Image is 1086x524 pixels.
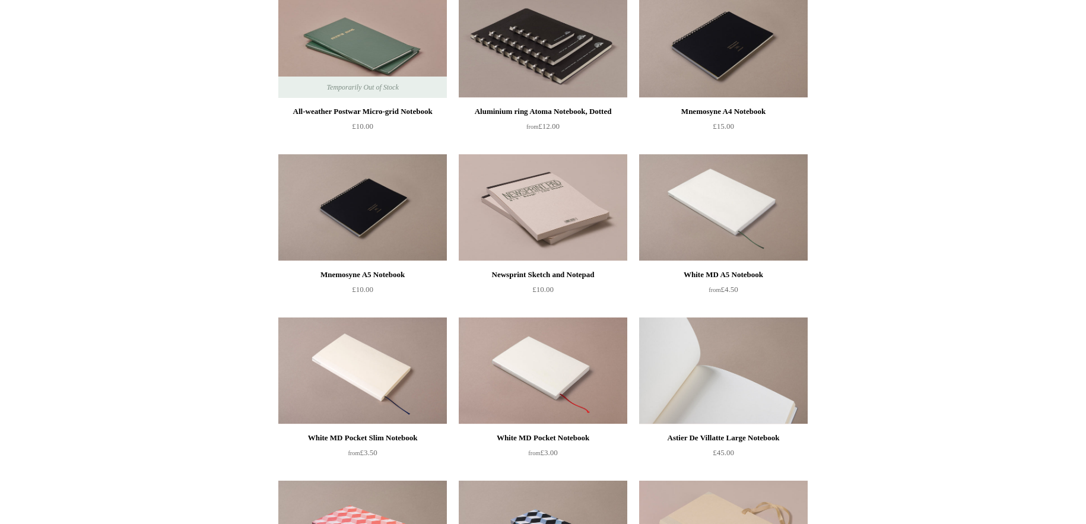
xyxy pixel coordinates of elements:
[459,104,627,153] a: Aluminium ring Atoma Notebook, Dotted from£12.00
[278,268,447,316] a: Mnemosyne A5 Notebook £10.00
[459,431,627,479] a: White MD Pocket Notebook from£3.00
[315,77,410,98] span: Temporarily Out of Stock
[281,431,444,445] div: White MD Pocket Slim Notebook
[532,285,554,294] span: £10.00
[642,268,805,282] div: White MD A5 Notebook
[642,104,805,119] div: Mnemosyne A4 Notebook
[462,104,624,119] div: Aluminium ring Atoma Notebook, Dotted
[709,285,738,294] span: £4.50
[639,317,808,424] a: Astier De Villatte Large Notebook Astier De Villatte Large Notebook
[352,285,373,294] span: £10.00
[639,431,808,479] a: Astier De Villatte Large Notebook £45.00
[639,268,808,316] a: White MD A5 Notebook from£4.50
[528,450,540,456] span: from
[459,317,627,424] img: White MD Pocket Notebook
[639,154,808,261] img: White MD A5 Notebook
[352,122,373,131] span: £10.00
[639,154,808,261] a: White MD A5 Notebook White MD A5 Notebook
[526,122,560,131] span: £12.00
[348,450,360,456] span: from
[278,431,447,479] a: White MD Pocket Slim Notebook from£3.50
[281,104,444,119] div: All-weather Postwar Micro-grid Notebook
[278,154,447,261] a: Mnemosyne A5 Notebook Mnemosyne A5 Notebook
[528,448,557,457] span: £3.00
[459,268,627,316] a: Newsprint Sketch and Notepad £10.00
[278,104,447,153] a: All-weather Postwar Micro-grid Notebook £10.00
[639,104,808,153] a: Mnemosyne A4 Notebook £15.00
[642,431,805,445] div: Astier De Villatte Large Notebook
[278,317,447,424] img: White MD Pocket Slim Notebook
[462,268,624,282] div: Newsprint Sketch and Notepad
[709,287,720,293] span: from
[526,123,538,130] span: from
[459,154,627,261] a: Newsprint Sketch and Notepad Newsprint Sketch and Notepad
[459,317,627,424] a: White MD Pocket Notebook White MD Pocket Notebook
[639,317,808,424] img: Astier De Villatte Large Notebook
[278,317,447,424] a: White MD Pocket Slim Notebook White MD Pocket Slim Notebook
[462,431,624,445] div: White MD Pocket Notebook
[713,122,734,131] span: £15.00
[348,448,377,457] span: £3.50
[713,448,734,457] span: £45.00
[278,154,447,261] img: Mnemosyne A5 Notebook
[459,154,627,261] img: Newsprint Sketch and Notepad
[281,268,444,282] div: Mnemosyne A5 Notebook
